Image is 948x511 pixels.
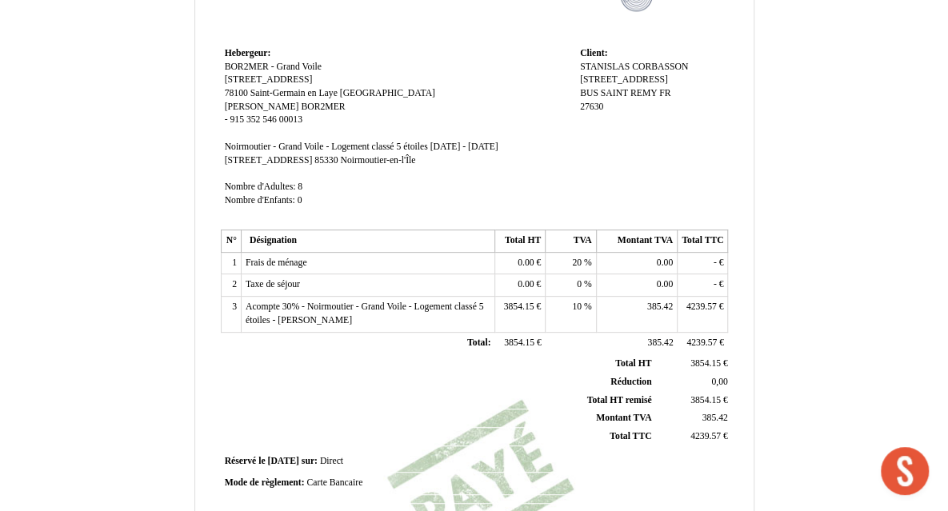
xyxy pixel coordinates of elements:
[494,274,545,297] td: €
[246,279,300,289] span: Taxe de séjour
[546,230,596,253] th: TVA
[690,395,721,405] span: 3854.15
[221,274,241,297] td: 2
[610,377,651,387] span: Réduction
[494,230,545,253] th: Total HT
[711,377,727,387] span: 0,00
[306,477,362,488] span: Carte Bancaire
[546,252,596,274] td: %
[225,62,322,72] span: BOR2MER - Grand Voile
[225,195,295,206] span: Nombre d'Enfants:
[225,155,313,166] span: [STREET_ADDRESS]
[580,48,607,58] span: Client:
[246,257,307,268] span: Frais de ménage
[714,279,717,289] span: -
[881,447,929,495] div: Ouvrir le chat
[657,257,673,268] span: 0.00
[225,142,428,152] span: Noirmoutier - Grand Voile - Logement classé 5 étoiles
[503,301,534,312] span: 3854.15
[518,279,534,289] span: 0.00
[494,332,545,354] td: €
[494,297,545,332] td: €
[267,456,298,466] span: [DATE]
[221,297,241,332] td: 3
[678,230,728,253] th: Total TTC
[586,395,651,405] span: Total HT remisé
[654,391,730,409] td: €
[596,413,651,423] span: Montant TVA
[580,88,657,98] span: BUS SAINT REMY
[298,195,302,206] span: 0
[610,431,651,441] span: Total TTC
[301,102,345,112] span: BOR2MER
[320,456,343,466] span: Direct
[572,301,582,312] span: 10
[225,102,299,112] span: [PERSON_NAME]
[678,252,728,274] td: €
[546,297,596,332] td: %
[225,48,271,58] span: Hebergeur:
[230,114,302,125] span: 915 352 546 00013
[221,252,241,274] td: 1
[657,279,673,289] span: 0.00
[246,301,484,325] span: Acompte 30% - Noirmoutier - Grand Voile - Logement classé 5 étoiles - [PERSON_NAME]
[467,337,490,348] span: Total:
[518,257,534,268] span: 0.00
[678,297,728,332] td: €
[686,337,717,348] span: 4239.57
[678,332,728,354] td: €
[647,337,673,348] span: 385.42
[572,257,582,268] span: 20
[340,88,435,98] span: [GEOGRAPHIC_DATA]
[314,155,338,166] span: 85330
[225,74,313,85] span: [STREET_ADDRESS]
[546,274,596,297] td: %
[690,358,721,369] span: 3854.15
[702,413,728,423] span: 385.42
[647,301,673,312] span: 385.42
[494,252,545,274] td: €
[596,230,677,253] th: Montant TVA
[580,62,630,72] span: STANISLAS
[504,337,534,348] span: 3854.15
[659,88,670,98] span: FR
[225,456,266,466] span: Réservé le
[632,62,688,72] span: CORBASSON
[221,230,241,253] th: N°
[340,155,415,166] span: Noirmoutier-en-l'Île
[580,102,603,112] span: 27630
[654,355,730,373] td: €
[225,477,305,488] span: Mode de règlement:
[241,230,494,253] th: Désignation
[714,257,717,268] span: -
[654,428,730,446] td: €
[298,182,302,192] span: 8
[225,182,296,192] span: Nombre d'Adultes:
[678,274,728,297] td: €
[577,279,582,289] span: 0
[225,88,248,98] span: 78100
[690,431,721,441] span: 4239.57
[615,358,651,369] span: Total HT
[225,114,228,125] span: -
[250,88,338,98] span: Saint-Germain en Laye
[580,74,668,85] span: [STREET_ADDRESS]
[686,301,717,312] span: 4239.57
[302,456,318,466] span: sur:
[430,142,498,152] span: [DATE] - [DATE]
